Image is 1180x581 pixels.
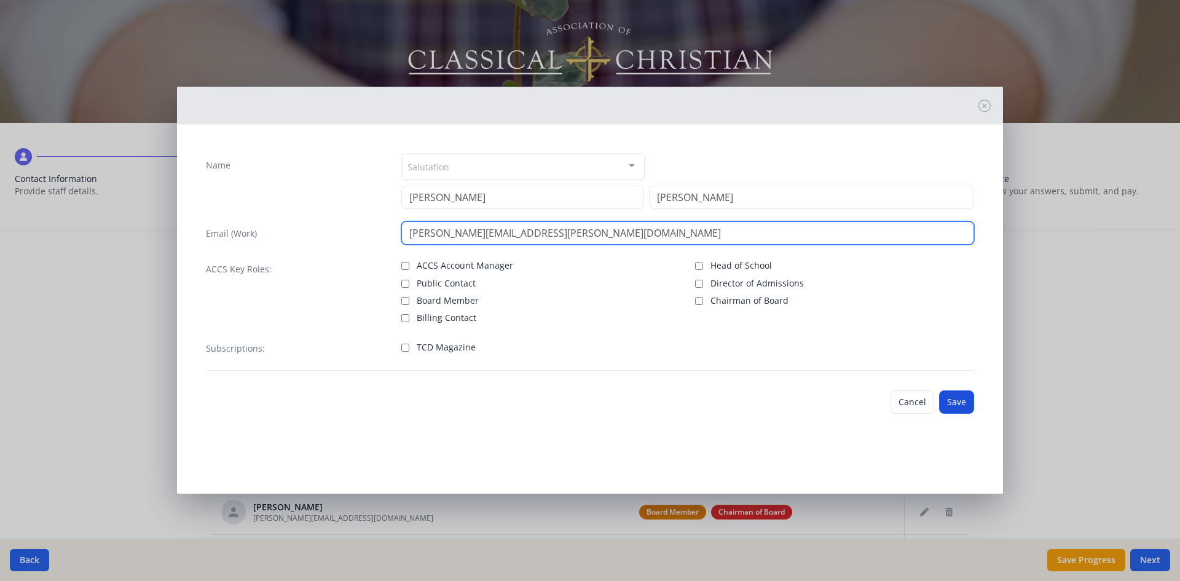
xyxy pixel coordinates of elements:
span: Board Member [417,294,479,307]
span: Head of School [710,259,772,272]
label: Name [206,159,230,172]
span: Director of Admissions [710,277,804,290]
input: TCD Magazine [401,344,409,352]
span: Salutation [407,159,449,173]
button: Save [939,390,974,414]
input: Last Name [649,186,974,209]
span: Billing Contact [417,312,476,324]
input: Public Contact [401,280,409,288]
label: Email (Work) [206,227,257,240]
input: Board Member [401,297,409,305]
input: ACCS Account Manager [401,262,409,270]
input: contact@site.com [401,221,975,245]
span: TCD Magazine [417,341,476,354]
input: Chairman of Board [695,297,703,305]
label: Subscriptions: [206,342,265,355]
input: Billing Contact [401,314,409,322]
span: ACCS Account Manager [417,259,513,272]
span: Public Contact [417,277,476,290]
input: First Name [401,186,644,209]
input: Director of Admissions [695,280,703,288]
button: Cancel [891,390,934,414]
span: Chairman of Board [710,294,789,307]
input: Head of School [695,262,703,270]
label: ACCS Key Roles: [206,263,272,275]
